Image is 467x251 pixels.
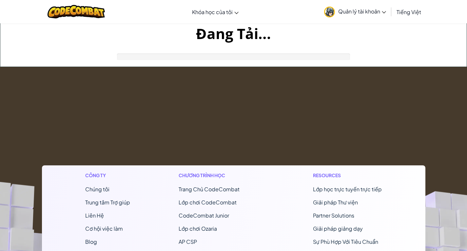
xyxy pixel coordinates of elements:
a: Partner Solutions [313,212,354,219]
a: Giải pháp Thư viện [313,199,358,206]
a: Tiếng Việt [393,3,424,21]
span: Liên Hệ [85,212,104,219]
a: AP CSP [179,238,197,245]
img: avatar [324,7,335,17]
a: CodeCombat Junior [179,212,229,219]
a: Quản lý tài khoản [321,1,389,22]
h1: Chương trình học [179,172,265,179]
span: Tiếng Việt [397,9,421,15]
span: Trang Chủ CodeCombat [179,186,240,193]
a: Khóa học của tôi [189,3,242,21]
a: Lớp chơi Ozaria [179,225,217,232]
a: Giải pháp giảng dạy [313,225,363,232]
a: Blog [85,238,97,245]
h1: Đang Tải... [0,23,467,44]
a: Lớp chơi CodeCombat [179,199,237,206]
span: Khóa học của tôi [192,9,233,15]
a: Chúng tôi [85,186,109,193]
a: Trung tâm Trợ giúp [85,199,130,206]
h1: Công ty [85,172,130,179]
a: Cơ hội việc làm [85,225,123,232]
img: CodeCombat logo [48,5,105,18]
a: Sự Phù Hợp Với Tiêu Chuẩn [313,238,378,245]
h1: Resources [313,172,382,179]
span: Quản lý tài khoản [338,8,386,15]
a: Lớp học trực tuyến trực tiếp [313,186,382,193]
